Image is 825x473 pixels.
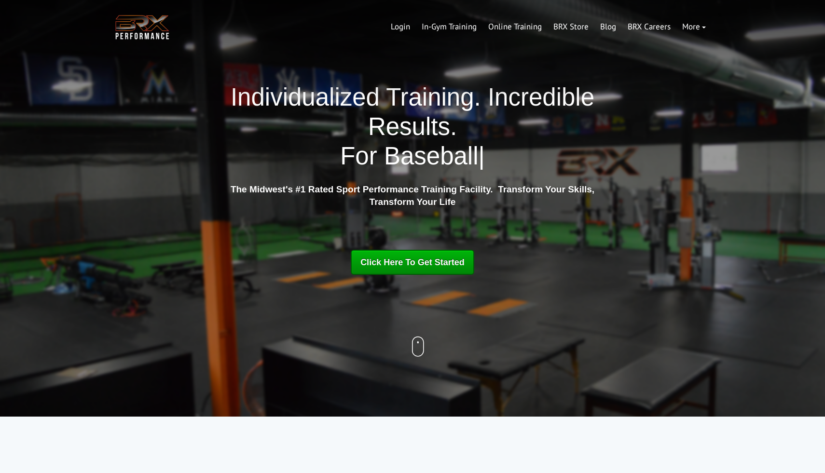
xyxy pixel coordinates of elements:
[479,142,485,170] span: |
[351,250,474,275] a: Click Here To Get Started
[385,15,712,39] div: Navigation Menu
[416,15,482,39] a: In-Gym Training
[227,82,598,171] h1: Individualized Training. Incredible Results.
[340,142,478,170] span: For Baseball
[113,13,171,42] img: BRX Transparent Logo-2
[482,15,548,39] a: Online Training
[360,257,465,267] span: Click Here To Get Started
[385,15,416,39] a: Login
[594,15,622,39] a: Blog
[676,15,712,39] a: More
[622,15,676,39] a: BRX Careers
[231,184,594,207] strong: The Midwest's #1 Rated Sport Performance Training Facility. Transform Your Skills, Transform Your...
[548,15,594,39] a: BRX Store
